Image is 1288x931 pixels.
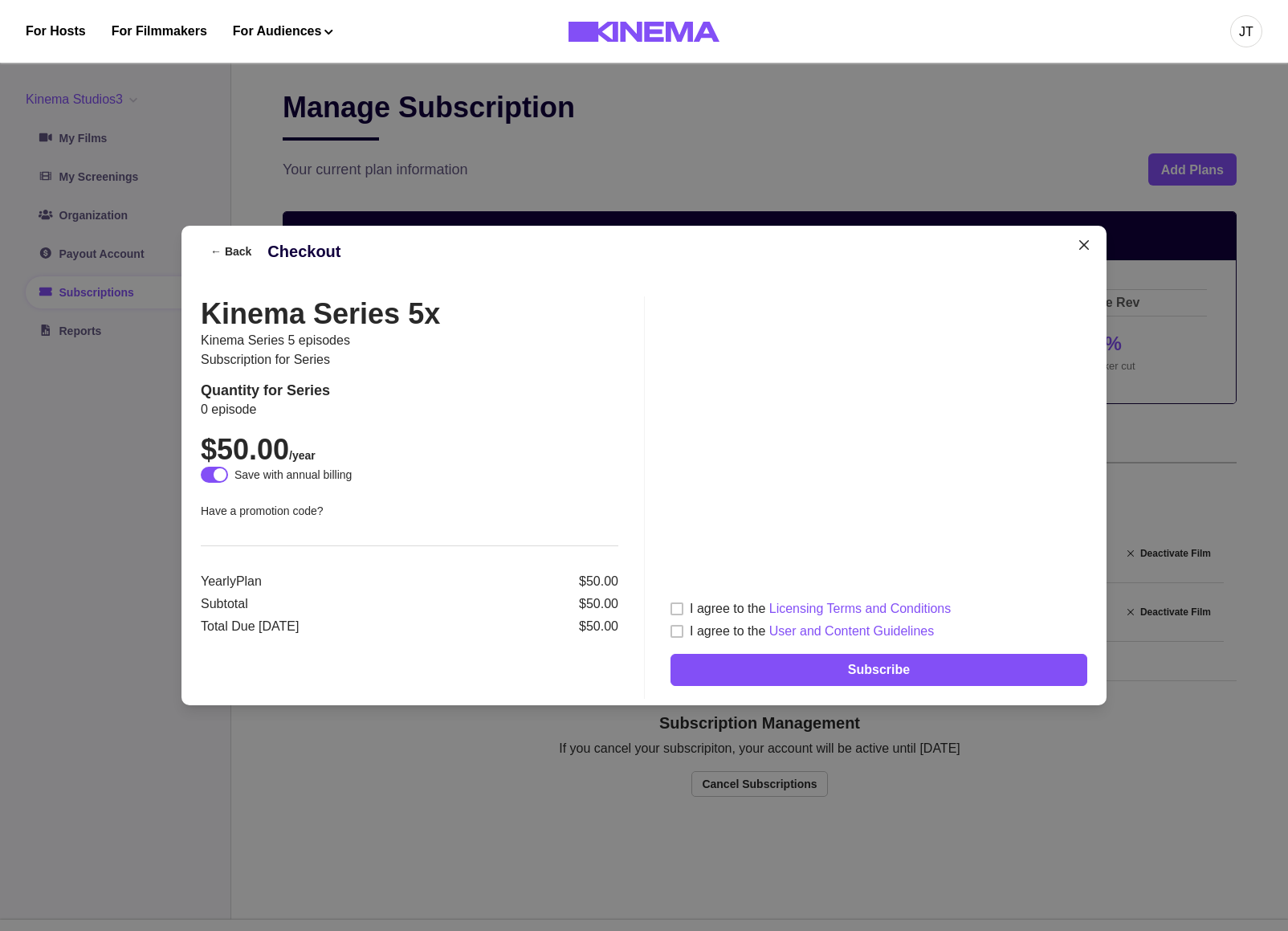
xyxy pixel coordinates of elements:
[201,400,618,419] p: 0 episode
[690,622,934,641] div: I agree to the
[411,594,618,614] p: $50.00
[201,572,408,591] p: Yearly Plan
[201,239,261,264] button: ← Back
[201,382,618,400] h2: Quantity for Series
[769,602,952,615] a: Licensing Terms and Conditions
[670,654,1087,686] button: Subscribe
[201,432,618,467] h2: $50.00
[667,293,1090,589] iframe: Secure payment input frame
[411,617,618,636] p: $50.00
[1071,232,1097,258] button: Close
[1239,22,1253,42] div: JT
[411,572,618,591] p: $50.00
[201,594,408,614] p: Subtotal
[294,353,330,366] span: series
[201,331,618,350] p: Kinema Series 5 episodes
[201,350,618,370] p: Subscription for
[112,22,207,41] a: For Filmmakers
[201,296,618,331] h2: Kinema Series 5x
[690,599,951,619] div: I agree to the
[289,449,316,462] span: /year
[769,624,934,638] a: User and Content Guidelines
[267,242,340,261] h2: Checkout
[26,22,86,41] a: For Hosts
[201,617,408,636] p: Total Due [DATE]
[234,467,352,484] p: Save with annual billing
[201,503,618,520] p: Have a promotion code?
